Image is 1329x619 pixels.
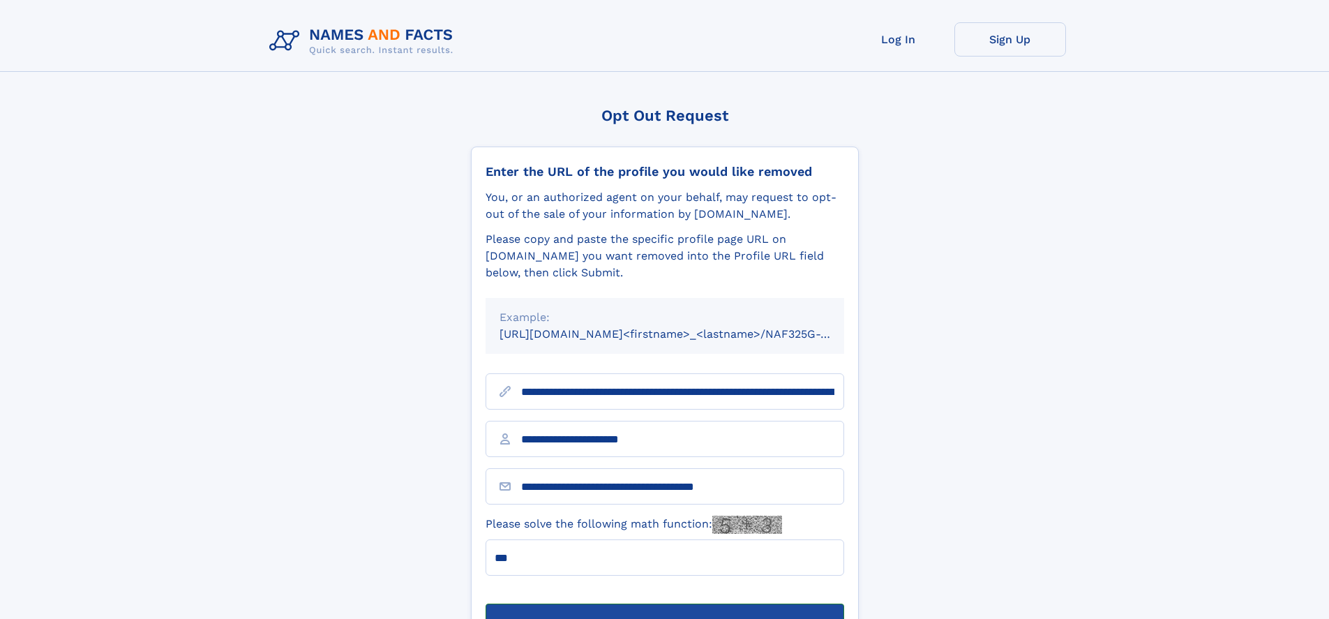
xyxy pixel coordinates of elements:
[486,516,782,534] label: Please solve the following math function:
[500,309,830,326] div: Example:
[486,164,844,179] div: Enter the URL of the profile you would like removed
[264,22,465,60] img: Logo Names and Facts
[954,22,1066,57] a: Sign Up
[500,327,871,341] small: [URL][DOMAIN_NAME]<firstname>_<lastname>/NAF325G-xxxxxxxx
[486,231,844,281] div: Please copy and paste the specific profile page URL on [DOMAIN_NAME] you want removed into the Pr...
[486,189,844,223] div: You, or an authorized agent on your behalf, may request to opt-out of the sale of your informatio...
[843,22,954,57] a: Log In
[471,107,859,124] div: Opt Out Request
